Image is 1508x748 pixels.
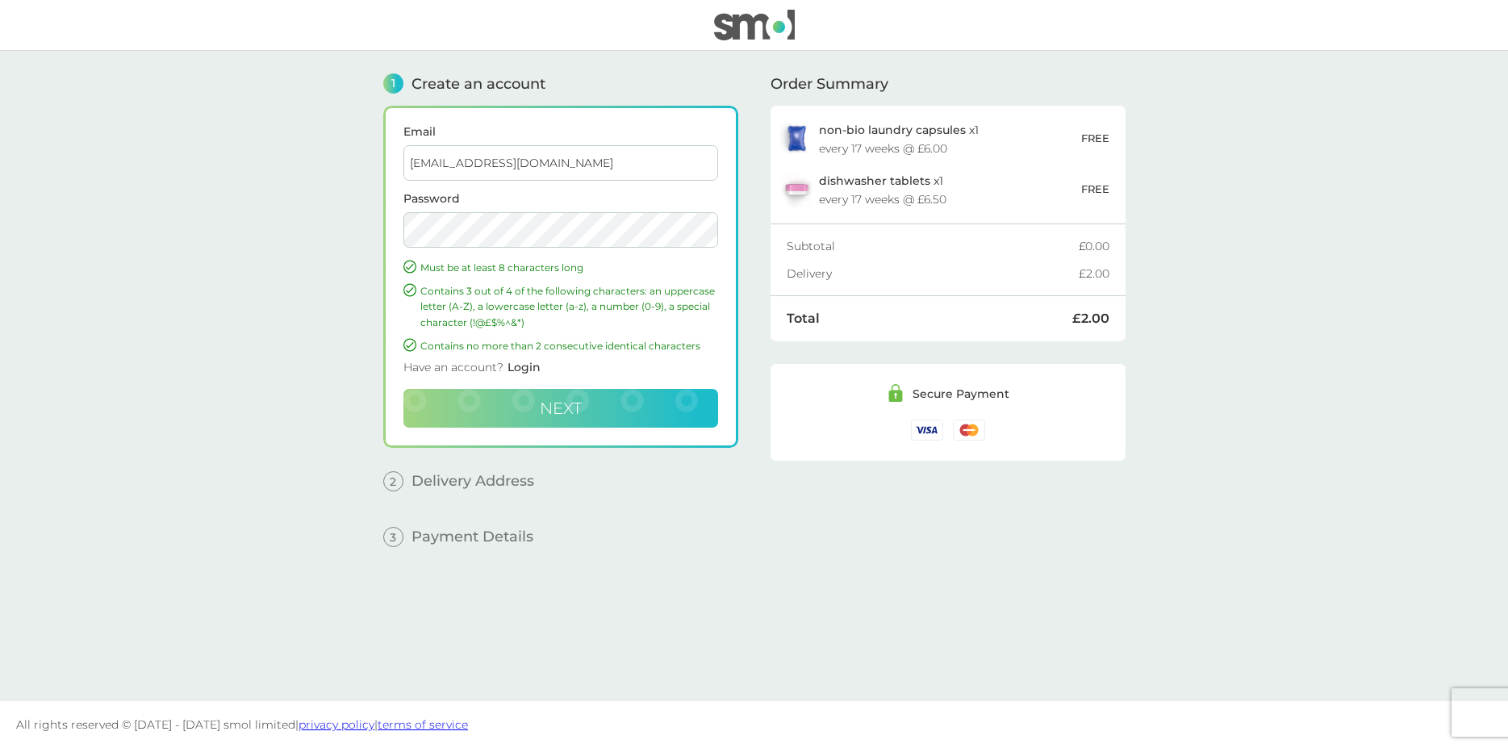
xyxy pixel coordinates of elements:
[403,193,718,204] label: Password
[299,717,374,732] a: privacy policy
[383,527,403,547] span: 3
[540,399,582,418] span: Next
[378,717,468,732] a: terms of service
[403,126,718,137] label: Email
[383,471,403,491] span: 2
[819,173,930,188] span: dishwasher tablets
[771,77,888,91] span: Order Summary
[787,312,1072,325] div: Total
[1081,130,1109,147] p: FREE
[383,73,403,94] span: 1
[787,240,1079,252] div: Subtotal
[819,123,966,137] span: non-bio laundry capsules
[411,474,534,488] span: Delivery Address
[819,194,946,205] div: every 17 weeks @ £6.50
[787,268,1079,279] div: Delivery
[1072,312,1109,325] div: £2.00
[913,388,1009,399] div: Secure Payment
[1079,268,1109,279] div: £2.00
[403,389,718,428] button: Next
[403,353,718,389] div: Have an account?
[420,338,718,353] p: Contains no more than 2 consecutive identical characters
[819,143,947,154] div: every 17 weeks @ £6.00
[411,529,533,544] span: Payment Details
[953,420,985,440] img: /assets/icons/cards/mastercard.svg
[911,420,943,440] img: /assets/icons/cards/visa.svg
[1081,181,1109,198] p: FREE
[819,174,943,187] p: x 1
[411,77,545,91] span: Create an account
[420,283,718,330] p: Contains 3 out of 4 of the following characters: an uppercase letter (A-Z), a lowercase letter (a...
[714,10,795,40] img: smol
[819,123,979,136] p: x 1
[420,260,718,275] p: Must be at least 8 characters long
[508,360,541,374] span: Login
[1079,240,1109,252] div: £0.00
